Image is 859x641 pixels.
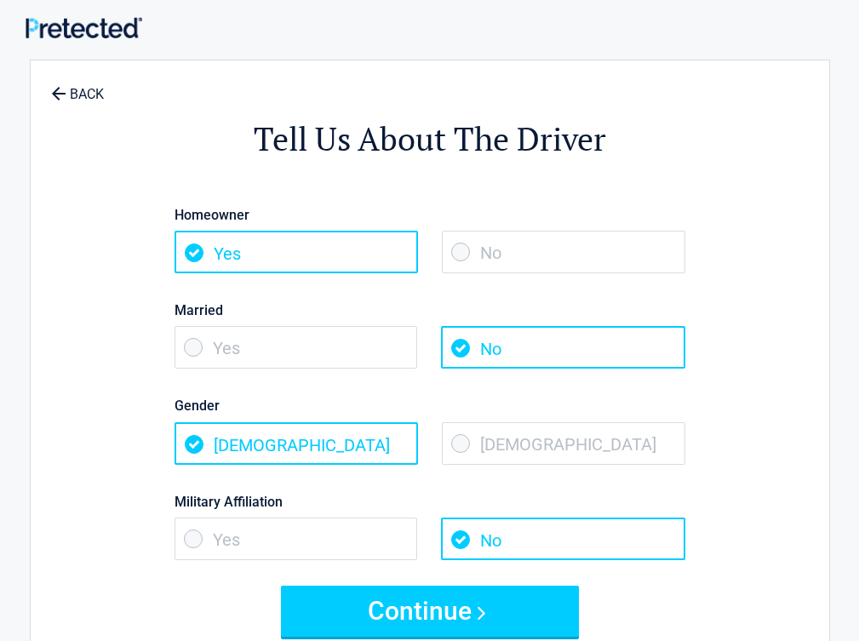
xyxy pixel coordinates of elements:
a: BACK [48,72,107,101]
span: Yes [175,326,418,369]
span: Yes [175,518,418,560]
span: Yes [175,231,418,273]
h2: Tell Us About The Driver [124,117,736,161]
button: Continue [281,586,579,637]
label: Military Affiliation [175,490,685,513]
span: No [441,326,684,369]
span: [DEMOGRAPHIC_DATA] [442,422,685,465]
span: No [441,518,684,560]
label: Homeowner [175,203,685,226]
label: Married [175,299,685,322]
span: No [442,231,685,273]
label: Gender [175,394,685,417]
span: [DEMOGRAPHIC_DATA] [175,422,418,465]
img: Main Logo [26,17,142,38]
